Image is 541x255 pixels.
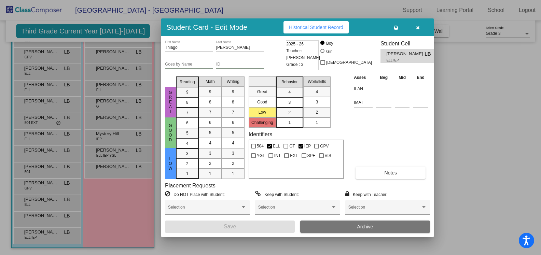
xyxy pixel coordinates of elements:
[274,152,281,160] span: INT
[209,99,211,105] span: 8
[357,224,373,229] span: Archive
[249,131,272,138] label: Identifiers
[232,171,234,177] span: 1
[232,99,234,105] span: 8
[288,110,291,116] span: 2
[209,119,211,126] span: 6
[232,89,234,95] span: 9
[186,140,189,146] span: 4
[167,156,174,171] span: Low
[165,182,216,189] label: Placement Requests
[186,110,189,116] span: 7
[257,152,265,160] span: YGL
[374,74,393,81] th: Beg
[232,130,234,136] span: 5
[380,40,440,47] h3: Student Cell
[232,119,234,126] span: 6
[387,58,420,63] span: ELL IEP
[325,152,331,160] span: VIS
[165,191,225,198] label: = Do NOT Place with Student:
[316,99,318,105] span: 3
[288,119,291,126] span: 1
[209,130,211,136] span: 5
[167,90,174,114] span: Great
[186,99,189,105] span: 8
[283,21,349,33] button: Historical Student Record
[165,221,295,233] button: Save
[232,160,234,167] span: 2
[393,74,411,81] th: Mid
[290,152,298,160] span: EXT
[387,51,425,58] span: [PERSON_NAME]
[289,142,295,150] span: GT
[356,167,426,179] button: Notes
[286,61,303,68] span: Grade : 3
[255,191,299,198] label: = Keep with Student:
[307,152,316,160] span: SPE
[316,89,318,95] span: 4
[232,109,234,115] span: 7
[326,40,333,46] div: Boy
[206,79,215,85] span: Math
[167,123,174,142] span: Good
[316,119,318,126] span: 1
[209,160,211,167] span: 2
[166,23,247,31] h3: Student Card - Edit Mode
[345,191,388,198] label: = Keep with Teacher:
[165,62,213,67] input: goes by name
[186,171,189,177] span: 1
[209,171,211,177] span: 1
[224,224,236,229] span: Save
[286,41,304,47] span: 2025 - 26
[352,74,374,81] th: Asses
[326,58,372,67] span: [DEMOGRAPHIC_DATA]
[232,150,234,156] span: 3
[288,99,291,105] span: 3
[288,89,291,95] span: 4
[273,142,280,150] span: ELL
[257,142,264,150] span: 504
[354,84,373,94] input: assessment
[354,97,373,108] input: assessment
[186,161,189,167] span: 2
[384,170,397,175] span: Notes
[316,109,318,115] span: 2
[227,79,239,85] span: Writing
[308,79,326,85] span: Workskills
[425,51,434,58] span: LB
[209,109,211,115] span: 7
[281,79,297,85] span: Behavior
[209,89,211,95] span: 9
[186,89,189,95] span: 9
[320,142,329,150] span: GPV
[300,221,430,233] button: Archive
[209,140,211,146] span: 4
[326,48,333,55] div: Girl
[180,79,195,85] span: Reading
[286,47,320,61] span: Teacher: [PERSON_NAME]
[186,151,189,157] span: 3
[411,74,430,81] th: End
[186,120,189,126] span: 6
[209,150,211,156] span: 3
[304,142,311,150] span: IEP
[232,140,234,146] span: 4
[289,25,343,30] span: Historical Student Record
[186,130,189,136] span: 5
